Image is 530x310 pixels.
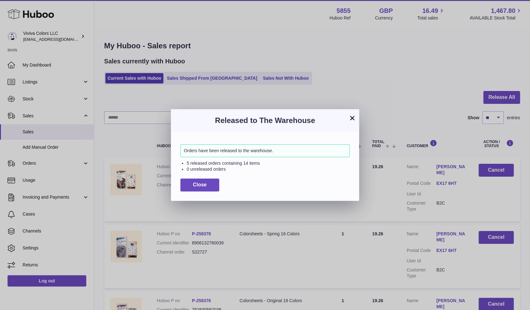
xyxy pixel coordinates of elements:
button: Close [180,179,219,191]
li: 0 unreleased orders [187,166,350,172]
span: Close [193,182,207,187]
button: × [348,114,356,122]
div: Orders have been released to the warehouse. [180,144,350,157]
li: 5 released orders containing 14 items [187,160,350,166]
h3: Released to The Warehouse [180,115,350,126]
